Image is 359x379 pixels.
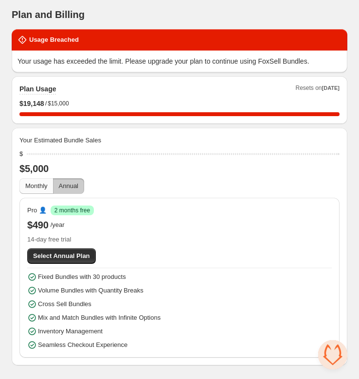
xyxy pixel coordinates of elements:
[27,206,47,215] span: Pro 👤
[19,163,340,174] h2: $5,000
[27,248,96,264] button: Select Annual Plan
[53,178,84,194] button: Annual
[322,85,340,91] span: [DATE]
[19,149,23,159] div: $
[38,340,127,350] span: Seamless Checkout Experience
[38,299,91,309] span: Cross Sell Bundles
[25,182,48,189] span: Monthly
[29,35,79,45] h2: Usage Breached
[48,100,69,107] span: $15,000
[19,99,340,108] div: /
[18,57,309,65] span: Your usage has exceeded the limit. Please upgrade your plan to continue using FoxSell Bundles.
[19,136,101,145] span: Your Estimated Bundle Sales
[38,327,103,336] span: Inventory Management
[27,235,332,244] span: 14-day free trial
[54,207,90,214] span: 2 months free
[33,251,90,261] span: Select Annual Plan
[296,84,340,95] span: Resets on
[38,313,161,323] span: Mix and Match Bundles with Infinite Options
[51,220,65,230] span: /year
[27,219,49,231] span: $490
[38,286,144,295] span: Volume Bundles with Quantity Breaks
[38,272,126,282] span: Fixed Bundles with 30 products
[318,340,347,369] div: Open chat
[59,182,78,189] span: Annual
[19,99,44,108] span: $ 19,148
[19,178,54,194] button: Monthly
[12,9,85,20] h1: Plan and Billing
[19,84,56,94] h2: Plan Usage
